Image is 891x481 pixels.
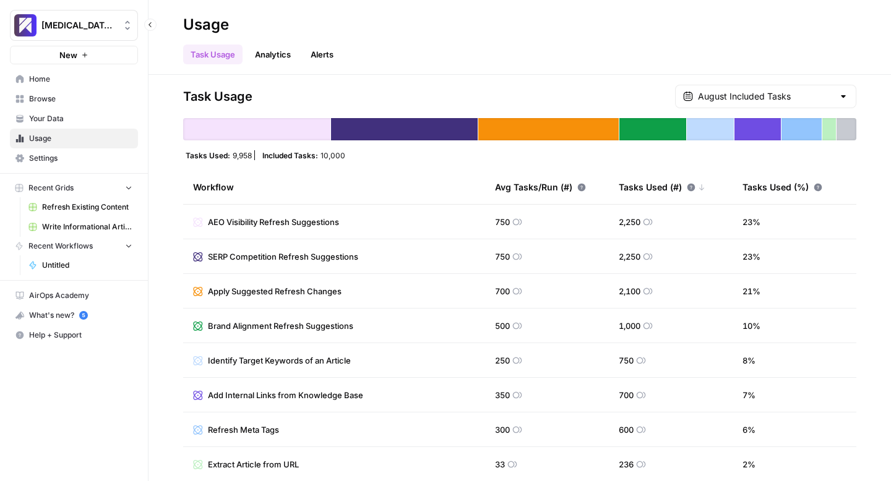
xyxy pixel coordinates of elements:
div: What's new? [11,306,137,325]
span: 10,000 [321,150,345,160]
span: SERP Competition Refresh Suggestions [208,250,358,263]
a: Analytics [247,45,298,64]
button: Workspace: Overjet - Test [10,10,138,41]
button: What's new? 5 [10,305,138,325]
span: Browse [29,93,132,104]
span: Refresh Existing Content [42,202,132,213]
span: 8 % [742,354,755,367]
span: Home [29,74,132,85]
span: 1,000 [619,320,640,332]
a: AirOps Academy [10,286,138,305]
a: Home [10,69,138,89]
a: Usage [10,129,138,148]
span: New [59,49,77,61]
span: 700 [495,285,510,297]
span: Write Informational Article [42,221,132,232]
span: 250 [495,354,510,367]
span: 300 [495,424,510,436]
img: Overjet - Test Logo [14,14,37,36]
text: 5 [82,312,85,318]
span: 23 % [742,216,760,228]
span: Recent Grids [28,182,74,194]
div: Avg Tasks/Run (#) [495,170,586,204]
span: 350 [495,389,510,401]
span: 750 [619,354,634,367]
a: Settings [10,148,138,168]
span: 7 % [742,389,755,401]
span: Add Internal Links from Knowledge Base [208,389,363,401]
span: Identify Target Keywords of an Article [208,354,351,367]
span: 750 [495,216,510,228]
span: Included Tasks: [262,150,318,160]
button: Recent Workflows [10,237,138,255]
span: Tasks Used: [186,150,230,160]
span: [MEDICAL_DATA] - Test [41,19,116,32]
span: 9,958 [233,150,252,160]
a: Browse [10,89,138,109]
span: 33 [495,458,505,470]
button: Recent Grids [10,179,138,197]
span: Task Usage [183,88,252,105]
span: 2,250 [619,250,640,263]
span: Untitled [42,260,132,271]
span: 21 % [742,285,760,297]
div: Usage [183,15,229,35]
button: New [10,46,138,64]
a: Write Informational Article [23,217,138,237]
span: 2,250 [619,216,640,228]
span: 750 [495,250,510,263]
a: Your Data [10,109,138,129]
span: Apply Suggested Refresh Changes [208,285,342,297]
span: 10 % [742,320,760,332]
div: Tasks Used (#) [619,170,705,204]
span: 500 [495,320,510,332]
div: Tasks Used (%) [742,170,822,204]
span: Recent Workflows [28,240,93,252]
span: Refresh Meta Tags [208,424,279,436]
a: Task Usage [183,45,243,64]
span: AirOps Academy [29,290,132,301]
input: August Included Tasks [698,90,833,103]
span: AEO Visibility Refresh Suggestions [208,216,339,228]
a: Untitled [23,255,138,275]
a: Refresh Existing Content [23,197,138,217]
span: Brand Alignment Refresh Suggestions [208,320,353,332]
span: Your Data [29,113,132,124]
span: 2,100 [619,285,640,297]
span: Extract Article from URL [208,458,299,470]
a: 5 [79,311,88,320]
span: Settings [29,153,132,164]
span: 2 % [742,458,755,470]
span: 600 [619,424,634,436]
div: Workflow [193,170,475,204]
span: Usage [29,133,132,144]
button: Alerts [303,45,341,64]
button: Help + Support [10,325,138,345]
span: 6 % [742,424,755,436]
span: Help + Support [29,330,132,341]
span: 236 [619,458,634,470]
span: 700 [619,389,634,401]
span: 23 % [742,250,760,263]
